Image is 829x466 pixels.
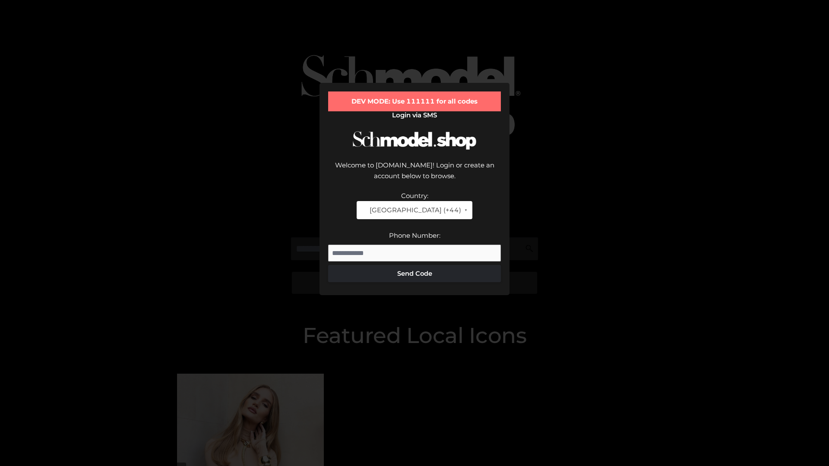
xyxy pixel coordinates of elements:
span: [GEOGRAPHIC_DATA] (+44) [362,205,461,216]
label: Phone Number: [389,231,440,239]
div: Welcome to [DOMAIN_NAME]! Login or create an account below to browse. [328,160,501,190]
label: Country: [401,192,428,200]
h2: Login via SMS [328,111,501,119]
div: DEV MODE: Use 111111 for all codes [328,91,501,111]
img: Schmodel Logo [350,123,479,157]
button: Send Code [328,265,501,282]
img: 🇬🇧 [363,207,369,213]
